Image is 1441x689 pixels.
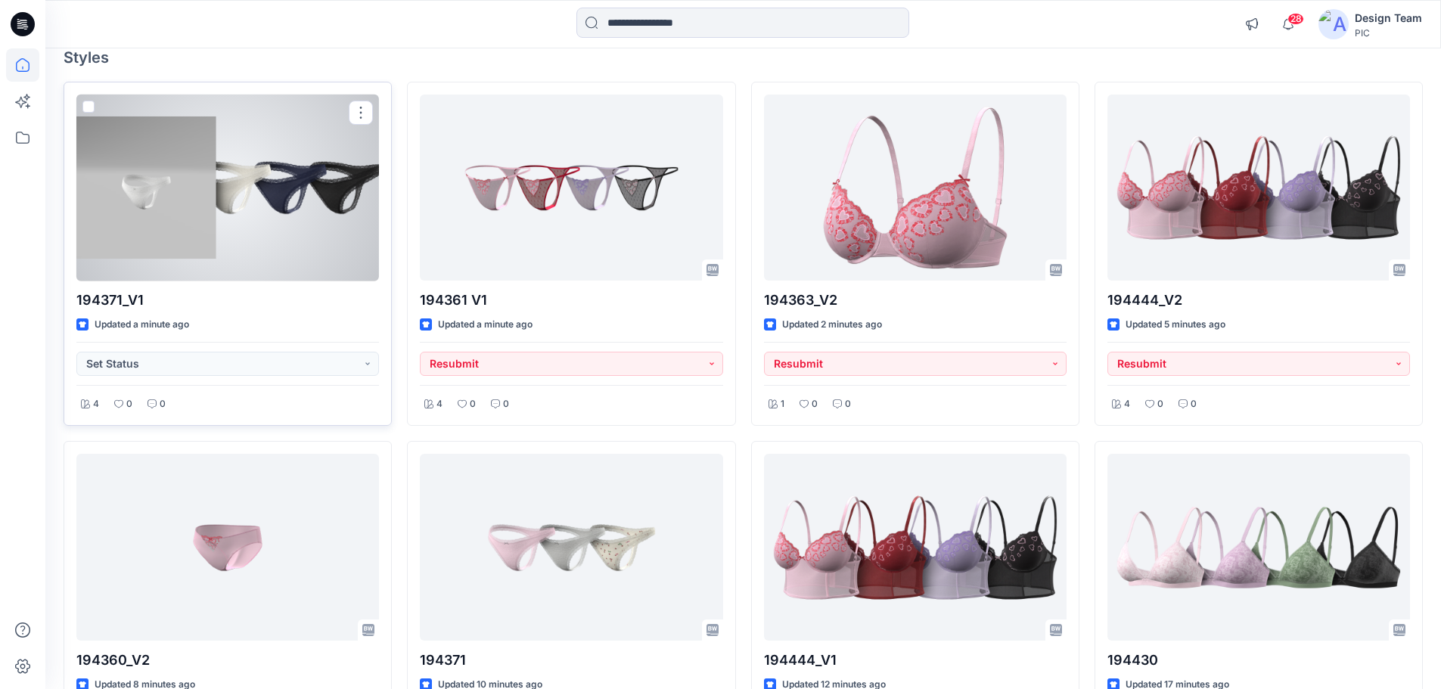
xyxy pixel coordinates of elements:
p: 194360_V2 [76,650,379,671]
p: 194444_V1 [764,650,1067,671]
div: PIC [1355,27,1422,39]
p: 0 [1191,396,1197,412]
p: 0 [812,396,818,412]
img: avatar [1318,9,1349,39]
span: 28 [1287,13,1304,25]
div: Design Team [1355,9,1422,27]
p: 194361 V1 [420,290,722,311]
p: 194363_V2 [764,290,1067,311]
p: 0 [845,396,851,412]
p: 0 [160,396,166,412]
a: 194444_V1 [764,454,1067,641]
p: Updated a minute ago [95,317,189,333]
p: Updated 5 minutes ago [1126,317,1225,333]
p: 194371 [420,650,722,671]
p: 194430 [1107,650,1410,671]
p: Updated a minute ago [438,317,533,333]
p: 0 [503,396,509,412]
p: 4 [93,396,99,412]
a: 194361 V1 [420,95,722,281]
p: Updated 2 minutes ago [782,317,882,333]
p: 4 [436,396,443,412]
p: 194371_V1 [76,290,379,311]
p: 0 [126,396,132,412]
p: 0 [1157,396,1163,412]
p: 4 [1124,396,1130,412]
h4: Styles [64,48,1423,67]
a: 194363_V2 [764,95,1067,281]
a: 194371_V1 [76,95,379,281]
a: 194430 [1107,454,1410,641]
a: 194371 [420,454,722,641]
p: 194444_V2 [1107,290,1410,311]
p: 0 [470,396,476,412]
a: 194444_V2 [1107,95,1410,281]
p: 1 [781,396,784,412]
a: 194360_V2 [76,454,379,641]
